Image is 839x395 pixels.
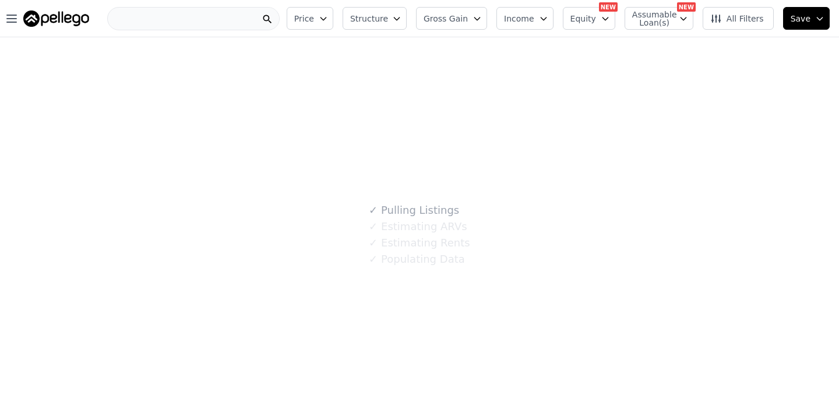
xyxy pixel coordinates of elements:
[369,235,470,251] div: Estimating Rents
[369,253,378,265] span: ✓
[369,218,467,235] div: Estimating ARVs
[369,202,459,218] div: Pulling Listings
[369,237,378,249] span: ✓
[599,2,618,12] div: NEW
[563,7,615,30] button: Equity
[783,7,830,30] button: Save
[424,13,468,24] span: Gross Gain
[710,13,764,24] span: All Filters
[791,13,810,24] span: Save
[625,7,693,30] button: Assumable Loan(s)
[416,7,487,30] button: Gross Gain
[496,7,554,30] button: Income
[23,10,89,27] img: Pellego
[369,221,378,232] span: ✓
[343,7,407,30] button: Structure
[287,7,333,30] button: Price
[504,13,534,24] span: Income
[350,13,387,24] span: Structure
[677,2,696,12] div: NEW
[570,13,596,24] span: Equity
[369,251,464,267] div: Populating Data
[632,10,669,27] span: Assumable Loan(s)
[369,204,378,216] span: ✓
[294,13,314,24] span: Price
[703,7,774,30] button: All Filters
